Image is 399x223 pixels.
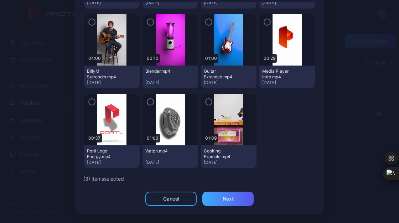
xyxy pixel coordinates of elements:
div: Portl Logo - Energy.mp4 [87,148,126,160]
div: ( 3 ) item s selected [83,175,316,183]
div: 00:10 [145,54,160,63]
button: Cancel [145,192,197,206]
div: [DATE] [204,80,254,85]
div: Cooking Example.mp4 [204,148,243,160]
button: Next [202,192,254,206]
div: [DATE] [145,160,195,165]
div: 00:29 [262,54,277,63]
div: [DATE] [145,80,195,85]
div: [DATE] [87,160,137,165]
div: [DATE] [204,160,254,165]
div: Media Player Intro.mp4 [262,68,301,80]
div: [DATE] [262,80,312,85]
div: Watch.mp4 [145,148,185,154]
div: 01:00 [145,134,160,142]
div: Blender.mp4 [145,68,185,74]
div: 01:09 [204,134,218,142]
div: 01:00 [204,54,218,63]
div: 04:00 [87,54,102,63]
div: Guitar Extended.mp4 [204,68,243,80]
div: BillyM Surrender.mp4 [87,68,126,80]
div: Next [223,196,234,202]
div: 00:37 [87,134,102,142]
div: Cancel [163,196,179,202]
div: [DATE] [87,80,137,85]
